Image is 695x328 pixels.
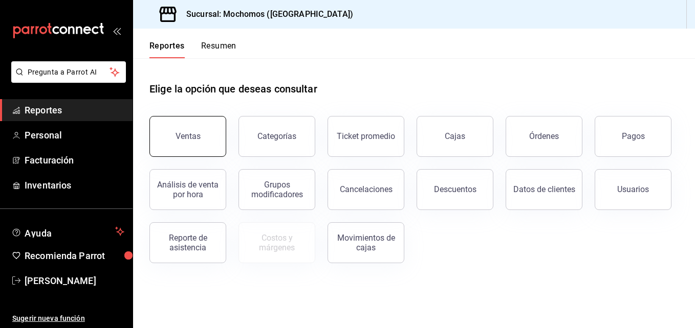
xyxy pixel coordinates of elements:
button: open_drawer_menu [113,27,121,35]
a: Pregunta a Parrot AI [7,74,126,85]
div: Movimientos de cajas [334,233,398,252]
button: Cajas [417,116,493,157]
button: Ventas [149,116,226,157]
div: Categorías [257,131,296,141]
span: Reportes [25,103,124,117]
button: Órdenes [506,116,582,157]
button: Categorías [238,116,315,157]
span: Inventarios [25,178,124,192]
div: Descuentos [434,184,476,194]
button: Contrata inventarios para ver este reporte [238,222,315,263]
button: Grupos modificadores [238,169,315,210]
div: Cajas [445,131,465,141]
div: Reporte de asistencia [156,233,220,252]
div: Pagos [622,131,645,141]
button: Reportes [149,41,185,58]
button: Pagos [595,116,671,157]
button: Descuentos [417,169,493,210]
button: Pregunta a Parrot AI [11,61,126,83]
button: Movimientos de cajas [328,222,404,263]
div: Cancelaciones [340,184,393,194]
button: Análisis de venta por hora [149,169,226,210]
h1: Elige la opción que deseas consultar [149,81,317,97]
div: Datos de clientes [513,184,575,194]
span: Sugerir nueva función [12,313,124,324]
span: Facturación [25,153,124,167]
button: Resumen [201,41,236,58]
h3: Sucursal: Mochomos ([GEOGRAPHIC_DATA]) [178,8,353,20]
button: Usuarios [595,169,671,210]
div: Análisis de venta por hora [156,180,220,199]
div: Órdenes [529,131,559,141]
button: Datos de clientes [506,169,582,210]
div: Costos y márgenes [245,233,309,252]
span: Recomienda Parrot [25,249,124,263]
div: Grupos modificadores [245,180,309,199]
div: Usuarios [617,184,649,194]
div: navigation tabs [149,41,236,58]
span: Ayuda [25,225,111,238]
span: Personal [25,128,124,142]
button: Cancelaciones [328,169,404,210]
button: Reporte de asistencia [149,222,226,263]
div: Ventas [176,131,201,141]
div: Ticket promedio [337,131,395,141]
button: Ticket promedio [328,116,404,157]
span: Pregunta a Parrot AI [28,67,110,78]
span: [PERSON_NAME] [25,274,124,288]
